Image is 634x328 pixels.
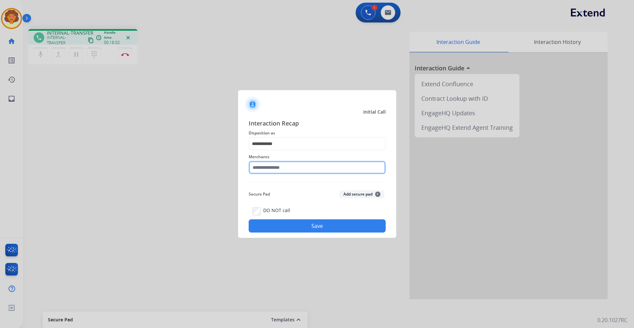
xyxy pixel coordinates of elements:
[249,219,386,233] button: Save
[249,190,270,198] span: Secure Pad
[363,109,386,115] span: Initial Call
[263,207,290,214] label: DO NOT call
[249,129,386,137] span: Disposition as
[245,96,261,112] img: contactIcon
[249,119,386,129] span: Interaction Recap
[339,190,384,198] button: Add secure pad+
[597,316,627,324] p: 0.20.1027RC
[375,192,380,197] span: +
[249,153,386,161] span: Merchants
